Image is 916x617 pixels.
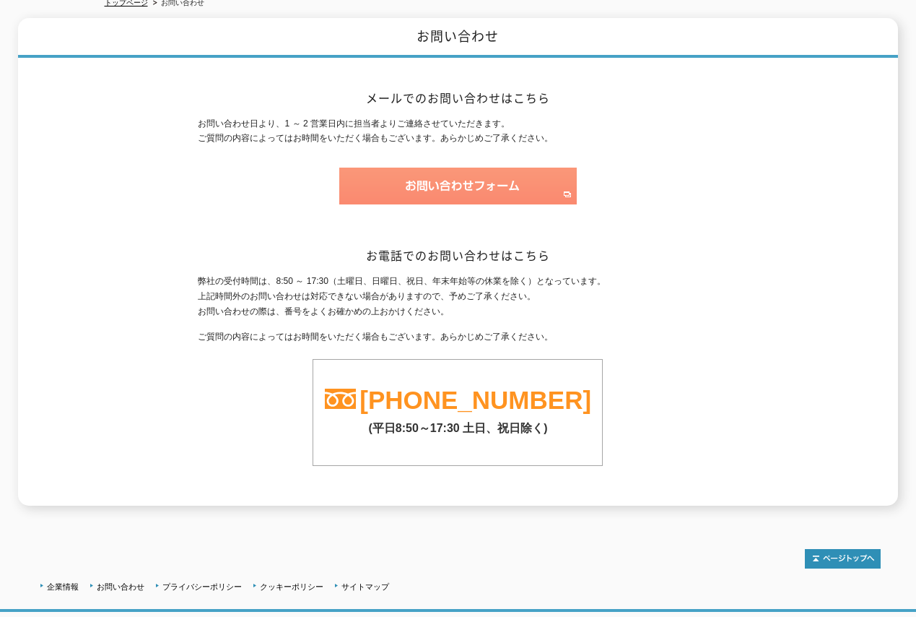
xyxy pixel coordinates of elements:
[260,582,323,591] a: クッキーポリシー
[198,329,717,345] p: ご質問の内容によってはお時間をいただく場合もございます。あらかじめご了承ください。
[47,582,79,591] a: 企業情報
[97,582,144,591] a: お問い合わせ
[198,116,717,147] p: お問い合わせ日より、1 ～ 2 営業日内に担当者よりご連絡させていただきます。 ご質問の内容によってはお時間をいただく場合もございます。あらかじめご了承ください。
[341,582,389,591] a: サイトマップ
[339,168,577,204] img: お問い合わせフォーム
[805,549,881,569] img: トップページへ
[359,386,591,414] a: [PHONE_NUMBER]
[313,414,602,436] p: (平日8:50～17:30 土日、祝日除く)
[18,18,897,58] h1: お問い合わせ
[198,248,717,263] h2: お電話でのお問い合わせはこちら
[339,191,577,202] a: お問い合わせフォーム
[198,274,717,319] p: 弊社の受付時間は、8:50 ～ 17:30（土曜日、日曜日、祝日、年末年始等の休業を除く）となっています。 上記時間外のお問い合わせは対応できない場合がありますので、予めご了承ください。 お問い...
[162,582,242,591] a: プライバシーポリシー
[198,90,717,105] h2: メールでのお問い合わせはこちら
